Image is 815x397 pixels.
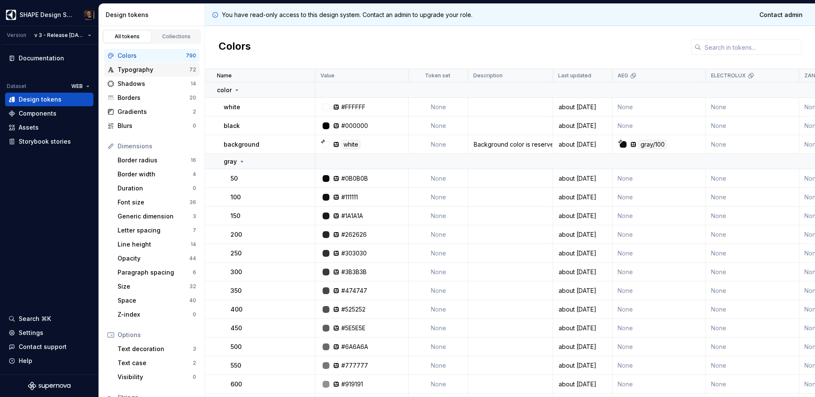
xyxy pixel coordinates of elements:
[554,324,612,332] div: about [DATE]
[706,225,799,244] td: None
[118,331,196,339] div: Options
[706,116,799,135] td: None
[5,121,93,134] a: Assets
[613,319,706,337] td: None
[19,54,64,62] div: Documentation
[114,210,200,223] a: Generic dimension3
[425,72,450,79] p: Token set
[613,281,706,300] td: None
[118,345,193,353] div: Text decoration
[341,324,365,332] div: #5E5E5E
[193,269,196,276] div: 6
[118,296,189,305] div: Space
[409,281,468,300] td: None
[230,193,241,201] p: 100
[341,230,367,239] div: #262626
[114,266,200,279] a: Paragraph spacing6
[409,337,468,356] td: None
[230,361,241,370] p: 550
[554,122,612,130] div: about [DATE]
[706,263,799,281] td: None
[118,51,186,60] div: Colors
[706,300,799,319] td: None
[189,66,196,73] div: 72
[618,72,628,79] p: AEG
[118,170,193,179] div: Border width
[409,300,468,319] td: None
[118,142,196,150] div: Dimensions
[409,188,468,207] td: None
[341,286,367,295] div: #474747
[5,135,93,148] a: Storybook stories
[320,72,334,79] p: Value
[118,65,189,74] div: Typography
[118,226,193,235] div: Letter spacing
[104,119,200,133] a: Blurs0
[341,380,363,388] div: #919191
[341,343,368,351] div: #6A6A6A
[554,268,612,276] div: about [DATE]
[613,337,706,356] td: None
[19,95,62,104] div: Design tokens
[106,11,201,19] div: Design tokens
[706,337,799,356] td: None
[104,91,200,105] a: Borders20
[19,343,67,351] div: Contact support
[409,98,468,116] td: None
[409,135,468,154] td: None
[613,356,706,375] td: None
[191,157,196,164] div: 16
[409,225,468,244] td: None
[341,140,360,149] div: white
[104,105,200,119] a: Gradients2
[230,230,242,239] p: 200
[71,83,83,90] span: WEB
[409,207,468,225] td: None
[114,342,200,356] a: Text decoration3
[118,310,193,319] div: Z-index
[84,10,94,20] img: Vinicius Ianoni
[114,370,200,384] a: Visibility0
[230,268,242,276] p: 300
[409,244,468,263] td: None
[711,72,746,79] p: ELECTROLUX
[118,373,193,381] div: Visibility
[554,343,612,351] div: about [DATE]
[5,340,93,354] button: Contact support
[613,207,706,225] td: None
[613,263,706,281] td: None
[613,188,706,207] td: None
[19,109,56,118] div: Components
[5,354,93,368] button: Help
[114,181,200,195] a: Duration0
[189,199,196,206] div: 36
[554,140,612,149] div: about [DATE]
[5,51,93,65] a: Documentation
[118,184,193,193] div: Duration
[217,72,232,79] p: Name
[341,268,367,276] div: #3B3B3B
[554,286,612,295] div: about [DATE]
[118,108,193,116] div: Gradients
[191,80,196,87] div: 14
[554,212,612,220] div: about [DATE]
[554,230,612,239] div: about [DATE]
[222,11,472,19] p: You have read-only access to this design system. Contact an admin to upgrade your role.
[193,122,196,129] div: 0
[706,169,799,188] td: None
[613,300,706,319] td: None
[706,244,799,263] td: None
[2,6,97,24] button: SHAPE Design SystemVinicius Ianoni
[473,72,503,79] p: Description
[118,254,189,263] div: Opacity
[114,308,200,321] a: Z-index0
[224,103,240,111] p: white
[118,359,193,367] div: Text case
[341,174,368,183] div: #0B0B0B
[224,122,240,130] p: black
[706,356,799,375] td: None
[341,212,363,220] div: #1A1A1A
[114,280,200,293] a: Size32
[193,227,196,234] div: 7
[341,305,365,314] div: #525252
